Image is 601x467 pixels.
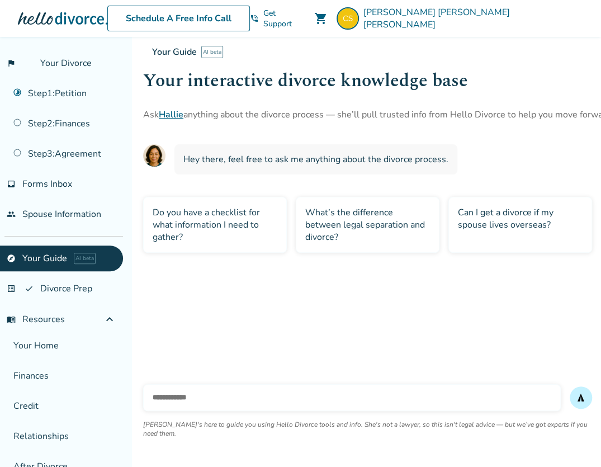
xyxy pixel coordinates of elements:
span: Hey there, feel free to ask me anything about the divorce process. [183,153,448,166]
span: people [7,210,16,219]
button: send [570,386,592,409]
span: Forms Inbox [22,178,72,190]
span: send [576,393,585,402]
span: Resources [7,313,65,326]
span: [PERSON_NAME] [PERSON_NAME] [PERSON_NAME] [363,6,583,31]
span: AI beta [74,253,96,264]
span: Get Support [263,8,305,29]
span: phone_in_talk [250,14,259,23]
div: What’s the difference between legal separation and divorce? [296,197,439,253]
a: phone_in_talkGet Support [250,8,305,29]
span: explore [7,254,16,263]
a: Schedule A Free Info Call [107,6,250,31]
div: Can I get a divorce if my spouse lives overseas? [448,197,592,253]
span: flag_2 [7,59,34,68]
img: AI Assistant [143,144,165,167]
span: AI beta [201,46,223,58]
img: cpschmitz@gmail.com [337,7,359,30]
span: menu_book [7,315,16,324]
span: shopping_cart [314,12,328,25]
span: expand_less [103,313,116,326]
div: Do you have a checklist for what information I need to gather? [143,197,287,253]
span: Your Guide [152,46,197,58]
span: inbox [7,180,16,188]
span: list_alt_check [7,284,34,293]
p: [PERSON_NAME]'s here to guide you using Hello Divorce tools and info. She's not a lawyer, so this... [143,420,592,438]
a: Hallie [159,109,183,121]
